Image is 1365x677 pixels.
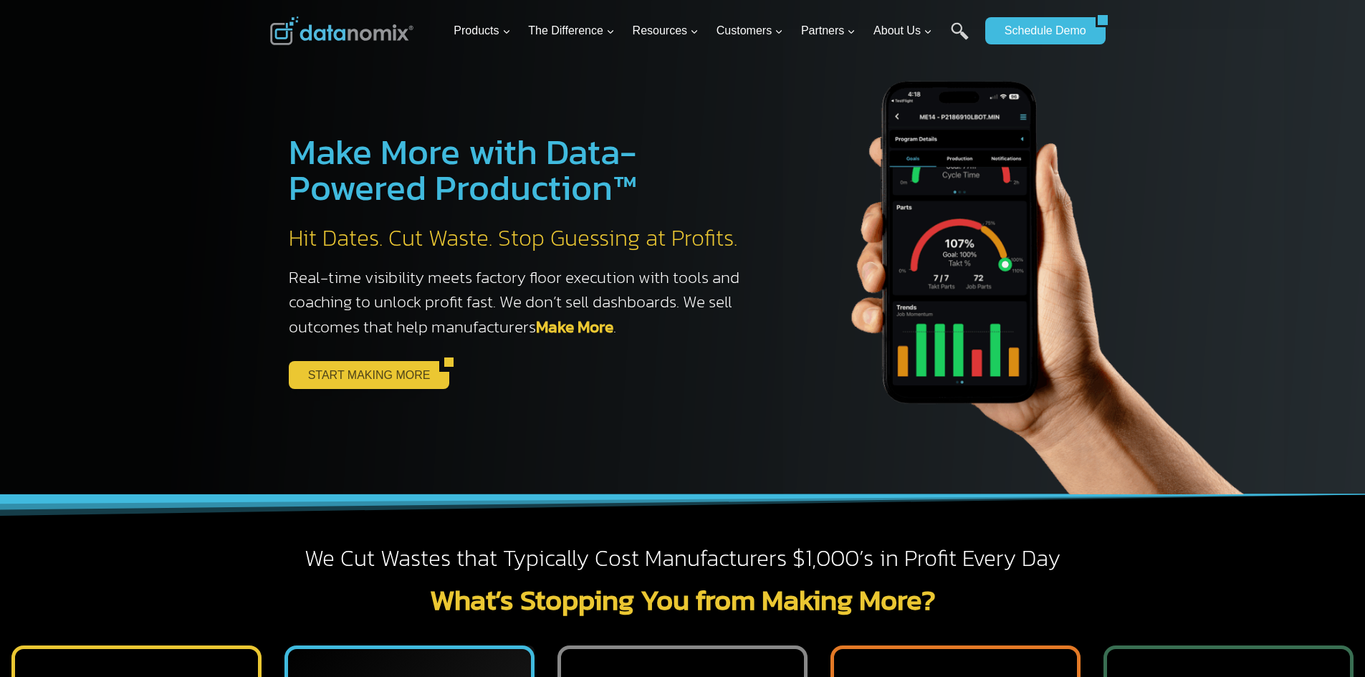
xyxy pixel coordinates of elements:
[454,21,510,40] span: Products
[873,21,932,40] span: About Us
[7,423,237,670] iframe: Popup CTA
[289,134,755,206] h1: Make More with Data-Powered Production™
[985,17,1096,44] a: Schedule Demo
[528,21,615,40] span: The Difference
[322,177,378,190] span: State/Region
[270,544,1096,574] h2: We Cut Wastes that Typically Cost Manufacturers $1,000’s in Profit Every Day
[783,29,1285,494] img: The Datanoix Mobile App available on Android and iOS Devices
[536,315,613,339] a: Make More
[161,320,182,330] a: Terms
[270,16,413,45] img: Datanomix
[195,320,241,330] a: Privacy Policy
[951,22,969,54] a: Search
[633,21,699,40] span: Resources
[717,21,783,40] span: Customers
[289,361,440,388] a: START MAKING MORE
[322,59,387,72] span: Phone number
[801,21,856,40] span: Partners
[289,265,755,340] h3: Real-time visibility meets factory floor execution with tools and coaching to unlock profit fast....
[270,585,1096,614] h2: What’s Stopping You from Making More?
[289,224,755,254] h2: Hit Dates. Cut Waste. Stop Guessing at Profits.
[448,8,978,54] nav: Primary Navigation
[322,1,368,14] span: Last Name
